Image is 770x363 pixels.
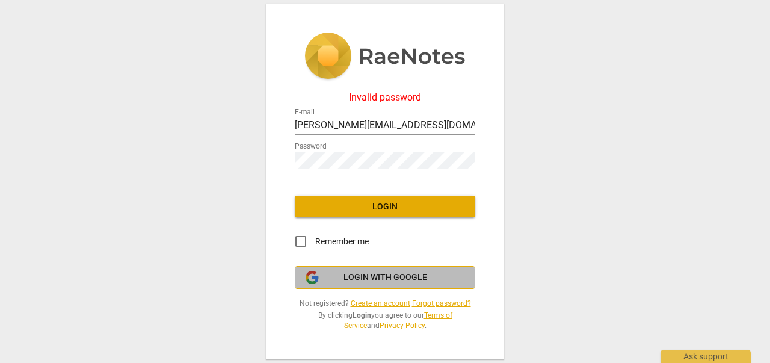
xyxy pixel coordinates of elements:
[295,92,475,103] div: Invalid password
[304,33,466,82] img: 5ac2273c67554f335776073100b6d88f.svg
[295,299,475,309] span: Not registered? |
[295,266,475,289] button: Login with Google
[351,299,410,308] a: Create an account
[380,321,425,330] a: Privacy Policy
[353,311,371,320] b: Login
[344,311,452,330] a: Terms of Service
[295,196,475,217] button: Login
[295,311,475,330] span: By clicking you agree to our and .
[412,299,471,308] a: Forgot password?
[304,201,466,213] span: Login
[315,235,369,248] span: Remember me
[343,271,427,284] span: Login with Google
[661,350,751,363] div: Ask support
[295,143,327,150] label: Password
[295,109,315,116] label: E-mail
